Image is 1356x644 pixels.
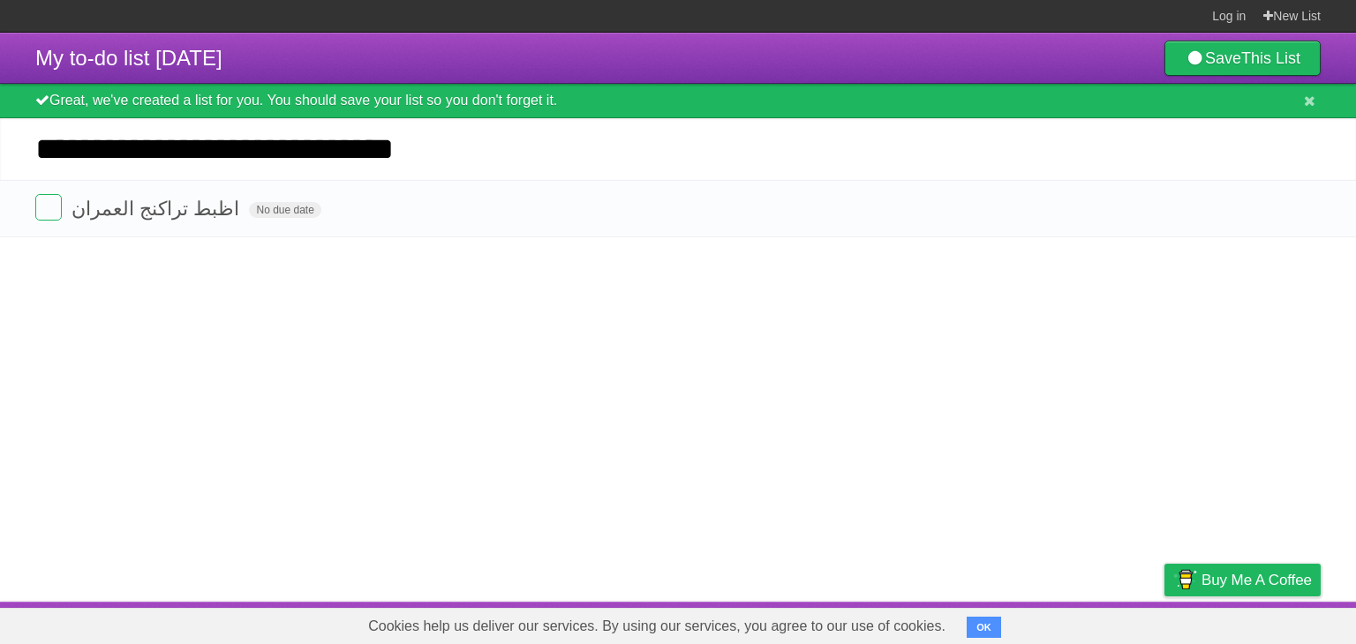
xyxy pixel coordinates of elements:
[988,606,1059,640] a: Developers
[350,609,963,644] span: Cookies help us deliver our services. By using our services, you agree to our use of cookies.
[967,617,1001,638] button: OK
[35,46,222,70] span: My to-do list [DATE]
[1202,565,1312,595] span: Buy me a coffee
[1164,41,1321,76] a: SaveThis List
[1173,565,1197,595] img: Buy me a coffee
[1141,606,1187,640] a: Privacy
[930,606,967,640] a: About
[1164,564,1321,596] a: Buy me a coffee
[1241,49,1300,67] b: This List
[72,198,244,220] span: اظبط تراكنج العمران
[1209,606,1321,640] a: Suggest a feature
[249,202,320,218] span: No due date
[35,194,62,221] label: Done
[1081,606,1120,640] a: Terms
